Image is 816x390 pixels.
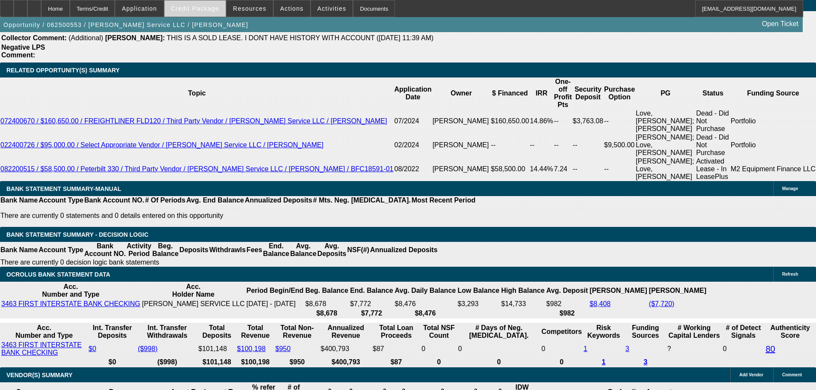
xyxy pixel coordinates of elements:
[541,324,582,340] th: Competitors
[88,324,137,340] th: Int. Transfer Deposits
[546,283,588,299] th: Avg. Deposit
[696,109,730,133] td: Dead - Did Not Purchase
[126,242,152,258] th: Activity Period
[84,242,126,258] th: Bank Account NO.
[1,283,141,299] th: Acc. Number and Type
[490,77,529,109] th: $ Financed
[541,341,582,357] td: 0
[696,157,730,181] td: Activated Lease - In LeasePlus
[3,21,248,28] span: Opportunity / 062500553 / [PERSON_NAME] Service LLC / [PERSON_NAME]
[244,196,312,205] th: Annualized Deposits
[583,324,624,340] th: Risk Keywords
[604,133,635,157] td: $9,500.00
[280,5,304,12] span: Actions
[317,5,347,12] span: Activities
[667,324,722,340] th: # Working Capital Lenders
[604,109,635,133] td: --
[765,324,815,340] th: Authenticity Score
[759,17,802,31] a: Open Ticket
[227,0,273,17] button: Resources
[105,34,165,42] b: [PERSON_NAME]:
[6,185,121,192] span: BANK STATEMENT SUMMARY-MANUAL
[421,341,457,357] td: 0
[604,77,635,109] th: Purchase Option
[1,300,140,307] a: 3463 FIRST INTERSTATE BANK CHECKING
[89,345,96,352] a: $0
[179,242,209,258] th: Deposits
[0,141,323,149] a: 022400726 / $95,000.00 / Select Appropriate Vendor / [PERSON_NAME] Service LLC / [PERSON_NAME]
[553,109,572,133] td: --
[541,358,582,366] th: 0
[137,324,197,340] th: Int. Transfer Withdrawals
[209,242,246,258] th: Withdrawls
[590,300,611,307] a: $8,408
[457,283,500,299] th: Low Balance
[553,133,572,157] td: --
[395,283,457,299] th: Avg. Daily Balance
[395,300,457,308] td: $8,476
[0,165,394,173] a: 082200515 / $58,500.00 / Peterbilt 330 / Third Party Vendor / [PERSON_NAME] Service LLC / [PERSON...
[457,324,540,340] th: # Days of Neg. [MEDICAL_DATA].
[237,345,266,352] a: $100,198
[246,242,263,258] th: Fees
[696,133,730,157] td: Dead - Did Not Purchase
[730,157,816,181] td: M2 Equipment Finance LLC
[411,196,476,205] th: Most Recent Period
[305,300,349,308] td: $8,678
[723,341,765,357] td: 0
[730,77,816,109] th: Funding Source
[635,157,696,181] td: [PERSON_NAME]; Love, [PERSON_NAME]
[6,67,120,74] span: RELATED OPPORTUNITY(S) SUMMARY
[1,44,45,59] b: Negative LPS Comment:
[198,358,236,366] th: $101,148
[69,34,103,42] span: (Additional)
[305,309,349,318] th: $8,678
[782,272,798,277] span: Refresh
[320,358,371,366] th: $400,793
[1,34,67,42] b: Collector Comment:
[553,157,572,181] td: 7.24
[246,300,304,308] td: [DATE] - [DATE]
[317,242,347,258] th: Avg. Deposits
[457,300,500,308] td: $3,293
[501,300,545,308] td: $14,733
[321,345,371,353] div: $400,793
[198,324,236,340] th: Total Deposits
[320,324,371,340] th: Annualized Revenue
[635,109,696,133] td: Love, [PERSON_NAME]; [PERSON_NAME]
[649,283,707,299] th: [PERSON_NAME]
[186,196,245,205] th: Avg. End Balance
[313,196,411,205] th: # Mts. Neg. [MEDICAL_DATA].
[394,157,432,181] td: 08/2022
[457,341,540,357] td: 0
[246,283,304,299] th: Period Begin/End
[394,109,432,133] td: 07/2024
[602,358,606,366] a: 1
[1,324,87,340] th: Acc. Number and Type
[233,5,266,12] span: Resources
[372,341,420,357] td: $87
[583,345,587,352] a: 1
[372,358,420,366] th: $87
[372,324,420,340] th: Total Loan Proceeds
[421,324,457,340] th: Sum of the Total NSF Count and Total Overdraft Fee Count from Ocrolus
[421,358,457,366] th: 0
[152,242,179,258] th: Beg. Balance
[667,345,671,352] span: Refresh to pull Number of Working Capital Lenders
[275,324,320,340] th: Total Non-Revenue
[394,133,432,157] td: 02/2024
[138,345,158,352] a: ($998)
[782,372,802,377] span: Comment
[88,358,137,366] th: $0
[6,372,72,378] span: VENDOR(S) SUMMARY
[275,345,291,352] a: $950
[167,34,433,42] span: THIS IS A SOLD LEASE. I DONT HAVE HISTORY WITH ACCOUNT ([DATE] 11:39 AM)
[236,324,274,340] th: Total Revenue
[649,300,675,307] a: ($7,720)
[38,196,84,205] th: Account Type
[198,341,236,357] td: $101,148
[553,77,572,109] th: One-off Profit Pts
[290,242,317,258] th: Avg. Balance
[84,196,145,205] th: Bank Account NO.
[347,242,370,258] th: NSF(#)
